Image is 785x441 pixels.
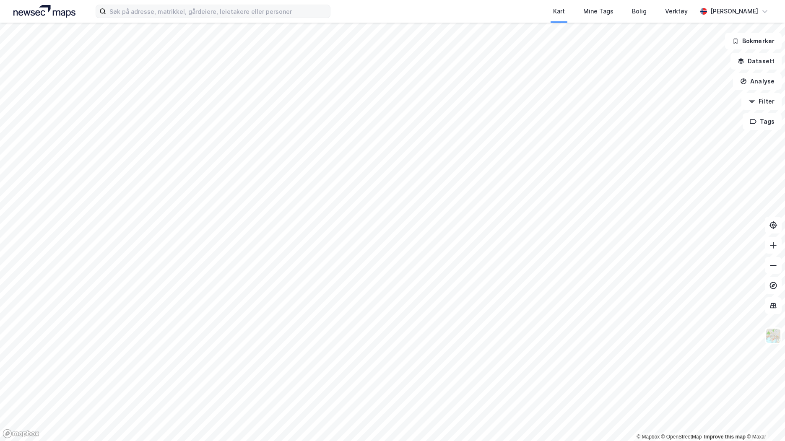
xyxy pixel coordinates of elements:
[637,434,660,440] a: Mapbox
[765,328,781,344] img: Z
[743,401,785,441] div: Kontrollprogram for chat
[665,6,688,16] div: Verktøy
[743,113,782,130] button: Tags
[730,53,782,70] button: Datasett
[3,429,39,438] a: Mapbox homepage
[741,93,782,110] button: Filter
[725,33,782,49] button: Bokmerker
[583,6,613,16] div: Mine Tags
[704,434,746,440] a: Improve this map
[553,6,565,16] div: Kart
[661,434,702,440] a: OpenStreetMap
[632,6,647,16] div: Bolig
[743,401,785,441] iframe: Chat Widget
[710,6,758,16] div: [PERSON_NAME]
[106,5,330,18] input: Søk på adresse, matrikkel, gårdeiere, leietakere eller personer
[733,73,782,90] button: Analyse
[13,5,75,18] img: logo.a4113a55bc3d86da70a041830d287a7e.svg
